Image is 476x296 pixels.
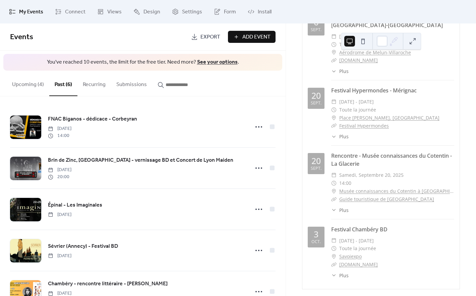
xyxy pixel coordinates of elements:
[331,207,337,214] div: ​
[339,106,376,114] span: Toute la journée
[311,28,321,32] div: sept.
[339,261,378,268] a: [DOMAIN_NAME]
[331,49,337,57] div: ​
[92,3,127,21] a: Views
[48,115,137,123] span: FNAC Biganos - dédicace - Corbeyran
[128,3,165,21] a: Design
[339,114,439,122] a: Place [PERSON_NAME], [GEOGRAPHIC_DATA]
[331,56,337,64] div: ​
[50,3,91,21] a: Connect
[48,125,71,132] span: [DATE]
[48,173,71,180] span: 20:00
[339,252,362,261] a: Savoiexpo
[331,171,337,179] div: ​
[311,240,321,244] div: oct.
[331,68,349,75] button: ​Plus
[339,57,378,63] a: [DOMAIN_NAME]
[339,272,349,279] span: Plus
[339,244,376,252] span: Toute la journée
[331,207,349,214] button: ​Plus
[209,3,241,21] a: Form
[331,98,337,106] div: ​
[339,49,411,57] a: Aérodrome de Melun-Villaroche
[143,8,160,16] span: Design
[186,31,225,43] a: Export
[339,171,404,179] span: samedi, septembre 20, 2025
[331,187,337,195] div: ​
[331,261,337,269] div: ​
[339,207,349,214] span: Plus
[48,166,71,173] span: [DATE]
[197,57,238,67] a: See your options
[331,106,337,114] div: ​
[48,252,71,260] span: [DATE]
[77,71,111,95] button: Recurring
[331,179,337,187] div: ​
[10,59,276,66] span: You've reached 10 events, the limit for the free tier. Need more? .
[243,3,277,21] a: Install
[314,230,318,238] div: 3
[331,122,337,130] div: ​
[4,3,48,21] a: My Events
[182,8,202,16] span: Settings
[339,196,434,202] a: Guide touristique de [GEOGRAPHIC_DATA]
[339,32,374,41] span: [DATE] - [DATE]
[331,133,337,140] div: ​
[258,8,272,16] span: Install
[331,68,337,75] div: ​
[48,211,71,218] span: [DATE]
[331,41,337,49] div: ​
[339,123,389,129] a: Festival Hypermondes
[48,115,137,124] a: FNAC Biganos - dédicace - Corbeyran
[224,8,236,16] span: Form
[331,114,337,122] div: ​
[167,3,207,21] a: Settings
[339,133,349,140] span: Plus
[331,272,337,279] div: ​
[7,71,49,95] button: Upcoming (4)
[331,152,452,167] a: Rencontre - Musée connaissances du Cotentin - La Glacerie
[311,101,321,105] div: sept.
[111,71,152,95] button: Submissions
[48,132,71,139] span: 14:00
[331,32,337,41] div: ​
[331,252,337,261] div: ​
[48,280,168,288] span: Chambéry - rencontre littéraire - [PERSON_NAME]
[331,195,337,203] div: ​
[48,156,233,164] span: Brin de Zinc, [GEOGRAPHIC_DATA] - vernissage BD et Concert de Lyon Maiden
[331,133,349,140] button: ​Plus
[19,8,43,16] span: My Events
[48,242,118,251] a: Sévrier (Annecy) - Festival BD
[48,201,102,209] span: Épinal - Les Imaginales
[339,237,374,245] span: [DATE] - [DATE]
[314,18,318,26] div: 6
[339,187,454,195] a: Musée connaissances du Cotentin à [GEOGRAPHIC_DATA]
[48,156,233,165] a: Brin de Zinc, [GEOGRAPHIC_DATA] - vernissage BD et Concert de Lyon Maiden
[331,226,388,233] a: Festival Chambéry BD
[339,98,374,106] span: [DATE] - [DATE]
[48,242,118,250] span: Sévrier (Annecy) - Festival BD
[331,87,417,94] a: Festival Hypermondes - Mérignac
[311,157,321,165] div: 20
[339,41,376,49] span: Toute la journée
[49,71,77,96] button: Past (6)
[331,237,337,245] div: ​
[331,244,337,252] div: ​
[48,280,168,288] a: Chambéry - rencontre littéraire - [PERSON_NAME]
[200,33,220,41] span: Export
[311,91,321,100] div: 20
[65,8,85,16] span: Connect
[339,68,349,75] span: Plus
[107,8,122,16] span: Views
[339,179,351,187] span: 14:00
[48,201,102,210] a: Épinal - Les Imaginales
[10,30,33,45] span: Events
[331,272,349,279] button: ​Plus
[311,166,321,171] div: sept.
